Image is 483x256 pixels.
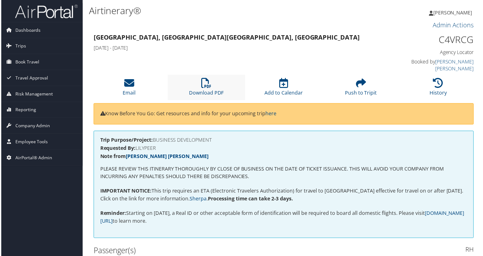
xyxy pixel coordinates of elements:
[189,196,206,203] a: Sherpa
[14,22,40,38] span: Dashboards
[430,3,479,22] a: [PERSON_NAME]
[14,102,35,118] span: Reporting
[436,58,475,72] a: [PERSON_NAME] [PERSON_NAME]
[189,82,224,97] a: Download PDF
[264,82,303,97] a: Add to Calendar
[288,246,475,255] h3: RH
[93,45,377,52] h4: [DATE] - [DATE]
[99,188,468,204] p: This trip requires an ETA (Electronic Travelers Authorization) for travel to [GEOGRAPHIC_DATA] ef...
[93,33,360,42] strong: [GEOGRAPHIC_DATA], [GEOGRAPHIC_DATA] [GEOGRAPHIC_DATA], [GEOGRAPHIC_DATA]
[14,4,77,19] img: airportal-logo.png
[99,153,208,160] strong: Note from
[122,82,135,97] a: Email
[386,49,475,56] h4: Agency Locator
[99,146,468,151] h4: LILYPEER
[14,150,51,166] span: AirPortal® Admin
[14,70,47,86] span: Travel Approval
[14,118,49,134] span: Company Admin
[386,33,475,46] h1: C4VRCG
[386,58,475,73] h4: Booked by
[433,21,475,29] a: Admin Actions
[99,188,151,195] strong: IMPORTANT NOTICE:
[99,210,468,226] p: Starting on [DATE], a Real ID or other acceptable form of identification will be required to boar...
[14,86,52,102] span: Risk Management
[99,166,468,182] p: PLEASE REVIEW THIS ITINERARY THOROUGHLY BY CLOSE OF BUSINESS ON THE DATE OF TICKET ISSUANCE. THIS...
[434,9,473,16] span: [PERSON_NAME]
[99,137,152,144] strong: Trip Purpose/Project:
[265,111,276,117] a: here
[99,210,125,217] strong: Reminder:
[88,4,349,17] h1: Airtinerary®
[99,145,135,152] strong: Requested By:
[430,82,447,97] a: History
[99,110,468,118] p: Know Before You Go: Get resources and info for your upcoming trip
[125,153,208,160] a: [PERSON_NAME] [PERSON_NAME]
[14,134,47,150] span: Employee Tools
[345,82,377,97] a: Push to Tripit
[14,54,38,70] span: Book Travel
[14,38,25,54] span: Trips
[208,196,293,203] strong: Processing time can take 2-3 days.
[99,138,468,143] h4: BUSINESS DEVELOPMENT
